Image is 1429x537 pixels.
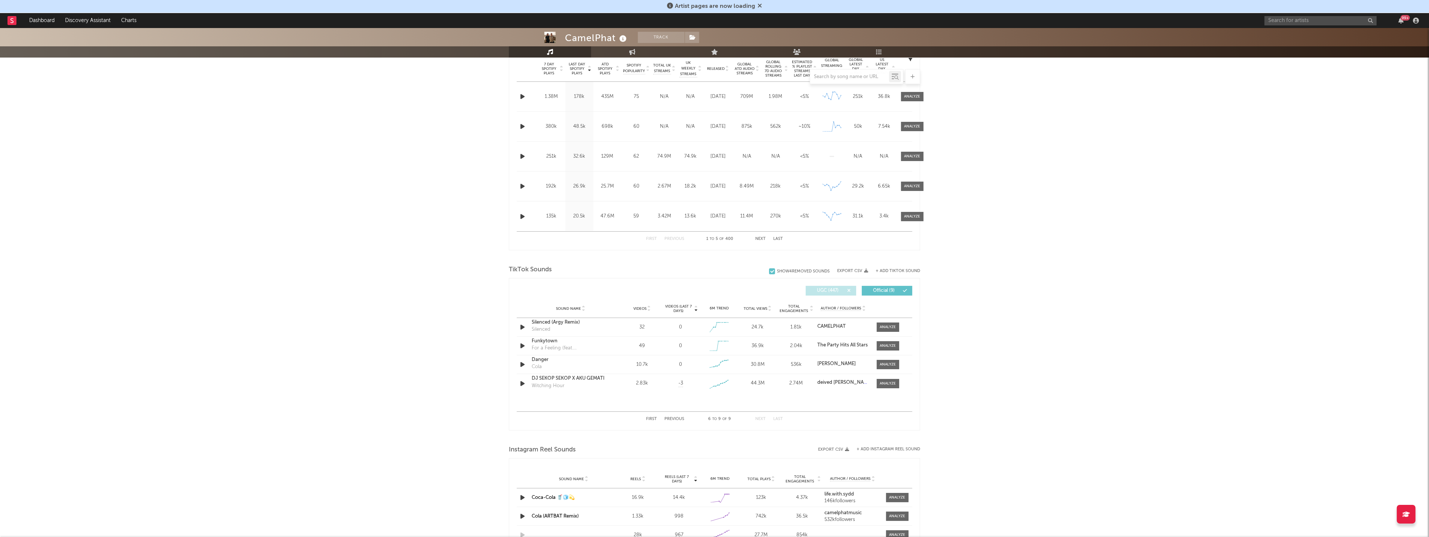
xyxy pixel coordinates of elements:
div: 59 [623,213,649,220]
div: 36.9k [740,342,775,350]
span: Sound Name [559,477,584,481]
a: CAMELPHAT [817,324,869,329]
div: 0 [679,342,682,350]
span: Released [707,67,725,71]
div: 44.3M [740,380,775,387]
span: TikTok Sounds [509,265,552,274]
span: Total Engagements [784,475,817,484]
span: Official ( 9 ) [867,288,901,293]
div: Witching Hour [532,382,565,390]
div: 135k [539,213,563,220]
span: Total Views [744,306,767,311]
div: 998 [660,513,698,520]
span: Total UK Streams [653,63,671,74]
div: 380k [539,123,563,130]
div: N/A [679,123,702,130]
div: 251k [539,153,563,160]
div: 60 [623,183,649,190]
div: 742k [743,513,780,520]
span: Instagram Reel Sounds [509,445,576,454]
div: 1 5 400 [699,235,740,244]
div: 7.54k [873,123,895,130]
span: UK Weekly Streams [679,60,697,77]
div: 3.4k [873,213,895,220]
div: 532k followers [824,517,881,522]
div: 30.8M [740,361,775,368]
div: 25.7M [595,183,620,190]
a: Danger [532,356,610,364]
a: Dashboard [24,13,60,28]
div: 49 [625,342,660,350]
div: [DATE] [706,93,731,101]
div: 74.9M [653,153,676,160]
div: 2.83k [625,380,660,387]
div: 16.9k [619,494,657,501]
div: Funkytown [532,337,610,345]
div: 6 9 9 [699,415,740,424]
div: ~ 10 % [792,123,817,130]
span: Author / Followers [821,306,861,311]
button: Last [773,237,783,241]
span: Reels [630,477,641,481]
div: 4.37k [784,494,821,501]
button: Next [755,237,766,241]
div: 6M Trend [702,306,737,311]
div: 99 + [1401,15,1410,21]
span: Artist pages are now loading [675,3,755,9]
span: Total Engagements [779,304,809,313]
div: 1.38M [539,93,563,101]
div: Global Streaming Trend (Last 60D) [821,58,843,80]
div: 32.6k [567,153,591,160]
div: 536k [779,361,814,368]
div: 2.04k [779,342,814,350]
div: <5% [792,153,817,160]
div: 20.5k [567,213,591,220]
div: N/A [847,153,869,160]
button: UGC(447) [806,286,856,296]
a: Discovery Assistant [60,13,116,28]
div: N/A [653,123,676,130]
div: 1.98M [763,93,788,101]
div: 8.49M [734,183,759,190]
div: 75 [623,93,649,101]
span: Videos [633,306,646,311]
div: 36.8k [873,93,895,101]
span: -3 [678,380,683,387]
button: Next [755,417,766,421]
div: 0 [679,324,682,331]
div: 31.1k [847,213,869,220]
div: 270k [763,213,788,220]
div: Silenced (Argy Remix) [532,319,610,326]
div: N/A [734,153,759,160]
span: US Latest Day Audio Streams [873,58,891,80]
div: 60 [623,123,649,130]
div: N/A [653,93,676,101]
div: 2.74M [779,380,814,387]
div: 18.2k [679,183,702,190]
span: Total Plays [747,477,771,481]
button: Last [773,417,783,421]
div: [DATE] [706,153,731,160]
button: Previous [664,417,684,421]
a: DJ SEKOP SEKOP X AKU GEMATI [532,375,610,382]
span: Dismiss [757,3,762,9]
div: 29.2k [847,183,869,190]
div: 6M Trend [701,476,739,482]
span: Global Latest Day Audio Streams [847,58,865,80]
strong: The Party Hits All Stars [817,343,868,348]
span: Videos (last 7 days) [663,304,694,313]
strong: [PERSON_NAME] [817,361,856,366]
span: of [719,237,724,241]
div: Cola [532,363,542,371]
div: 698k [595,123,620,130]
span: Sound Name [556,306,581,311]
div: 123k [743,494,780,501]
button: First [646,237,657,241]
input: Search by song name or URL [810,74,889,80]
a: Charts [116,13,142,28]
div: 62 [623,153,649,160]
div: 26.9k [567,183,591,190]
span: 7 Day Spotify Plays [539,62,559,75]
